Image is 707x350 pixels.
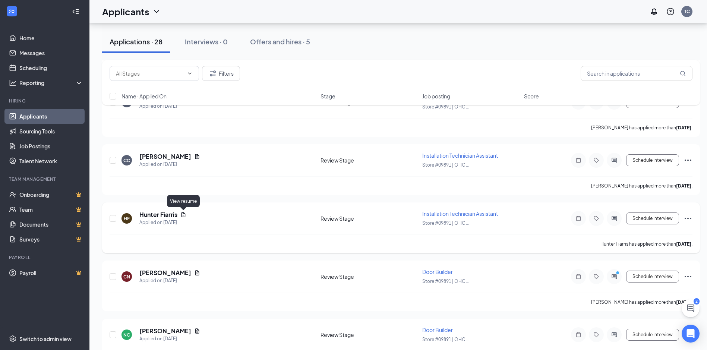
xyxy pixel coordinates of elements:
[574,157,583,163] svg: Note
[19,79,83,86] div: Reporting
[102,5,149,18] h1: Applicants
[422,278,469,284] span: Store #09891 | OHC ...
[139,211,177,219] h5: Hunter Fiarris
[19,154,83,168] a: Talent Network
[19,265,83,280] a: PayrollCrown
[123,157,130,164] div: CC
[19,31,83,45] a: Home
[650,7,659,16] svg: Notifications
[610,274,619,280] svg: ActiveChat
[152,7,161,16] svg: ChevronDown
[9,335,16,343] svg: Settings
[684,156,692,165] svg: Ellipses
[592,332,601,338] svg: Tag
[321,157,418,164] div: Review Stage
[9,79,16,86] svg: Analysis
[581,66,692,81] input: Search in applications
[422,337,469,342] span: Store #09891 | OHC ...
[167,195,200,207] div: View resume
[610,332,619,338] svg: ActiveChat
[19,187,83,202] a: OnboardingCrown
[187,70,193,76] svg: ChevronDown
[19,232,83,247] a: SurveysCrown
[574,274,583,280] svg: Note
[9,254,82,261] div: Payroll
[684,272,692,281] svg: Ellipses
[250,37,310,46] div: Offers and hires · 5
[19,217,83,232] a: DocumentsCrown
[592,157,601,163] svg: Tag
[139,219,186,226] div: Applied on [DATE]
[676,125,691,130] b: [DATE]
[592,274,601,280] svg: Tag
[321,92,335,100] span: Stage
[610,215,619,221] svg: ActiveChat
[686,304,695,313] svg: ChatActive
[600,241,692,247] p: Hunter Fiarris has applied more than .
[422,152,498,159] span: Installation Technician Assistant
[591,299,692,305] p: [PERSON_NAME] has applied more than .
[194,328,200,334] svg: Document
[626,154,679,166] button: Schedule Interview
[680,70,686,76] svg: MagnifyingGlass
[591,183,692,189] p: [PERSON_NAME] has applied more than .
[194,270,200,276] svg: Document
[19,139,83,154] a: Job Postings
[321,331,418,338] div: Review Stage
[676,183,691,189] b: [DATE]
[139,269,191,277] h5: [PERSON_NAME]
[19,60,83,75] a: Scheduling
[682,325,700,343] div: Open Intercom Messenger
[422,162,469,168] span: Store #09891 | OHC ...
[8,7,16,15] svg: WorkstreamLogo
[19,109,83,124] a: Applicants
[614,271,623,277] svg: PrimaryDot
[139,161,200,168] div: Applied on [DATE]
[208,69,217,78] svg: Filter
[694,298,700,305] div: 2
[116,69,184,78] input: All Stages
[574,332,583,338] svg: Note
[110,37,162,46] div: Applications · 28
[626,212,679,224] button: Schedule Interview
[9,176,82,182] div: Team Management
[422,210,498,217] span: Installation Technician Assistant
[524,92,539,100] span: Score
[139,152,191,161] h5: [PERSON_NAME]
[682,299,700,317] button: ChatActive
[626,271,679,283] button: Schedule Interview
[684,214,692,223] svg: Ellipses
[202,66,240,81] button: Filter Filters
[574,215,583,221] svg: Note
[321,215,418,222] div: Review Stage
[139,277,200,284] div: Applied on [DATE]
[19,45,83,60] a: Messages
[684,8,690,15] div: TC
[72,8,79,15] svg: Collapse
[592,215,601,221] svg: Tag
[666,7,675,16] svg: QuestionInfo
[139,327,191,335] h5: [PERSON_NAME]
[422,268,453,275] span: Door Builder
[321,273,418,280] div: Review Stage
[121,92,167,100] span: Name · Applied On
[676,241,691,247] b: [DATE]
[591,124,692,131] p: [PERSON_NAME] has applied more than .
[676,299,691,305] b: [DATE]
[422,327,453,333] span: Door Builder
[139,335,200,343] div: Applied on [DATE]
[124,215,130,222] div: HF
[194,154,200,160] svg: Document
[185,37,228,46] div: Interviews · 0
[626,329,679,341] button: Schedule Interview
[123,274,130,280] div: CN
[19,124,83,139] a: Sourcing Tools
[19,335,72,343] div: Switch to admin view
[422,220,469,226] span: Store #09891 | OHC ...
[610,157,619,163] svg: ActiveChat
[422,92,450,100] span: Job posting
[123,332,130,338] div: NC
[9,98,82,104] div: Hiring
[19,202,83,217] a: TeamCrown
[180,212,186,218] svg: Document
